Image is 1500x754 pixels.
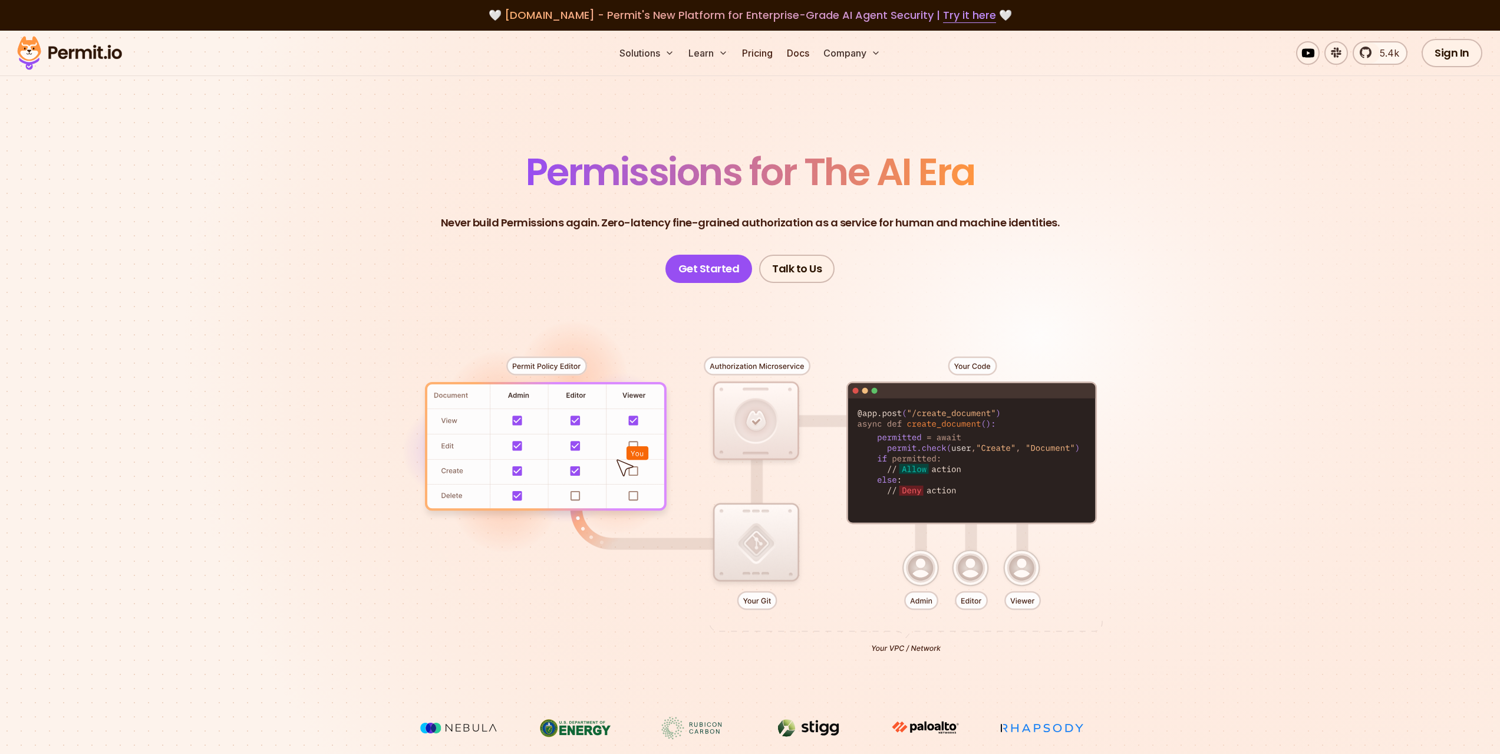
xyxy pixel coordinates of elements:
a: 5.4k [1353,41,1407,65]
a: Docs [782,41,814,65]
a: Sign In [1422,39,1482,67]
span: [DOMAIN_NAME] - Permit's New Platform for Enterprise-Grade AI Agent Security | [505,8,996,22]
img: Nebula [414,717,503,739]
div: 🤍 🤍 [28,7,1472,24]
a: Try it here [943,8,996,23]
a: Get Started [665,255,753,283]
button: Solutions [615,41,679,65]
img: Stigg [764,717,853,739]
button: Company [819,41,885,65]
p: Never build Permissions again. Zero-latency fine-grained authorization as a service for human and... [441,215,1060,231]
button: Learn [684,41,733,65]
img: US department of energy [531,717,619,739]
a: Talk to Us [759,255,835,283]
img: Rubicon [648,717,736,739]
img: Rhapsody Health [998,717,1086,739]
img: paloalto [881,717,970,738]
img: Permit logo [12,33,127,73]
span: 5.4k [1373,46,1399,60]
a: Pricing [737,41,777,65]
span: Permissions for The AI Era [526,146,975,198]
